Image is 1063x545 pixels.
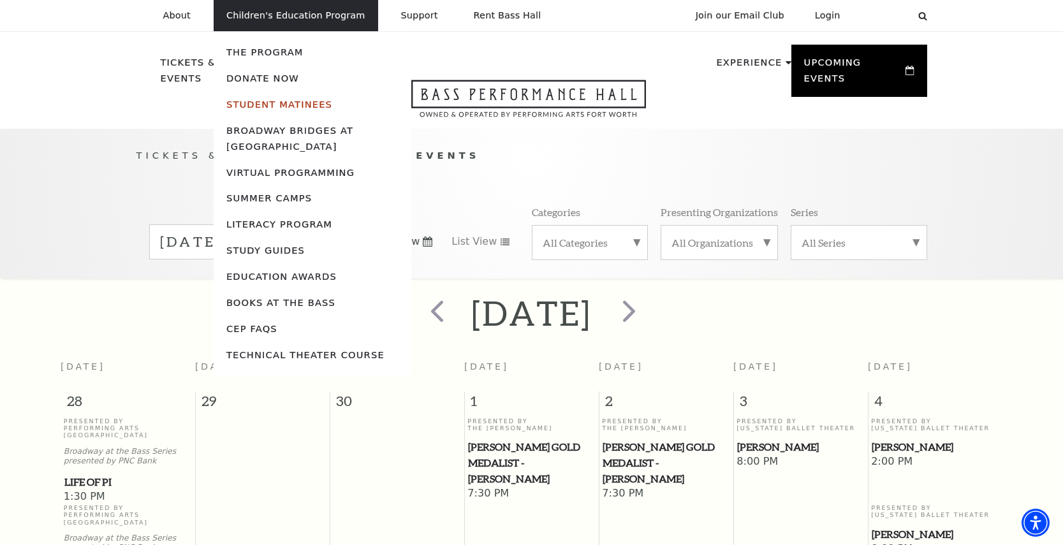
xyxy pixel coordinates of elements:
span: 1:30 PM [64,490,192,504]
p: Support [401,10,438,21]
a: Study Guides [226,245,305,256]
p: Presented By [US_STATE] Ballet Theater [737,418,865,432]
div: Accessibility Menu [1022,509,1050,537]
p: Upcoming Events [804,55,903,94]
a: Peter Pan [737,439,865,455]
p: Presented By Performing Arts [GEOGRAPHIC_DATA] [64,504,192,526]
a: CEP Faqs [226,323,277,334]
a: Education Awards [226,271,337,282]
p: Presented By The [PERSON_NAME] [467,418,596,432]
span: 4 [869,391,1003,417]
span: [DATE] [599,361,643,372]
a: Student Matinees [226,99,332,110]
p: Presented By The [PERSON_NAME] [602,418,730,432]
span: 29 [196,391,330,417]
span: Life of Pi [64,474,191,490]
a: Peter Pan [871,527,999,542]
p: Presented By Performing Arts [GEOGRAPHIC_DATA] [64,418,192,439]
label: All Series [802,236,916,249]
span: [PERSON_NAME] Gold Medalist - [PERSON_NAME] [603,439,729,486]
a: Literacy Program [226,219,332,229]
span: [PERSON_NAME] Gold Medalist - [PERSON_NAME] [468,439,595,486]
p: / [136,148,927,164]
a: Virtual Programming [226,167,355,178]
p: Tickets & Events [161,55,260,94]
p: About [163,10,191,21]
span: 28 [61,391,195,417]
a: Life of Pi [64,474,192,490]
p: Experience [716,55,782,78]
label: All Categories [543,236,637,249]
span: [DATE] [868,361,913,372]
span: Tickets & Events [136,150,286,161]
span: [DATE] [61,361,105,372]
a: Peter Pan [871,439,999,455]
span: 8:00 PM [737,455,865,469]
a: Technical Theater Course [226,349,385,360]
h2: [DATE] [471,293,592,333]
select: Select: [861,10,906,22]
span: 7:30 PM [467,487,596,501]
a: Cliburn Gold Medalist - Aristo Sham [602,439,730,486]
span: 1 [465,391,599,417]
span: List View [451,235,497,249]
span: [DATE] [733,361,778,372]
span: 3 [734,391,868,417]
p: Broadway at the Bass Series presented by PNC Bank [64,447,192,466]
span: [PERSON_NAME] [737,439,864,455]
span: 30 [330,391,464,417]
p: Rent Bass Hall [474,10,541,21]
p: Presented By [US_STATE] Ballet Theater [871,504,999,519]
button: prev [413,291,459,336]
p: Presenting Organizations [661,205,778,219]
p: Children's Education Program [226,10,365,21]
span: [DATE] [464,361,509,372]
a: Books At The Bass [226,297,335,308]
p: Categories [532,205,580,219]
p: Series [791,205,818,219]
a: The Program [226,47,304,57]
span: 2 [599,391,733,417]
a: Donate Now [226,73,299,84]
a: Broadway Bridges at [GEOGRAPHIC_DATA] [226,125,353,152]
span: [PERSON_NAME] [872,439,999,455]
a: Cliburn Gold Medalist - Aristo Sham [467,439,596,486]
a: Open this option [365,80,692,129]
p: Presented By [US_STATE] Ballet Theater [871,418,999,432]
button: next [604,291,650,336]
span: [PERSON_NAME] [872,527,999,542]
a: Summer Camps [226,193,312,203]
span: 7:30 PM [602,487,730,501]
label: All Organizations [671,236,767,249]
span: [DATE] [195,361,240,372]
span: 2:00 PM [871,455,999,469]
label: [DATE] [160,232,235,252]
